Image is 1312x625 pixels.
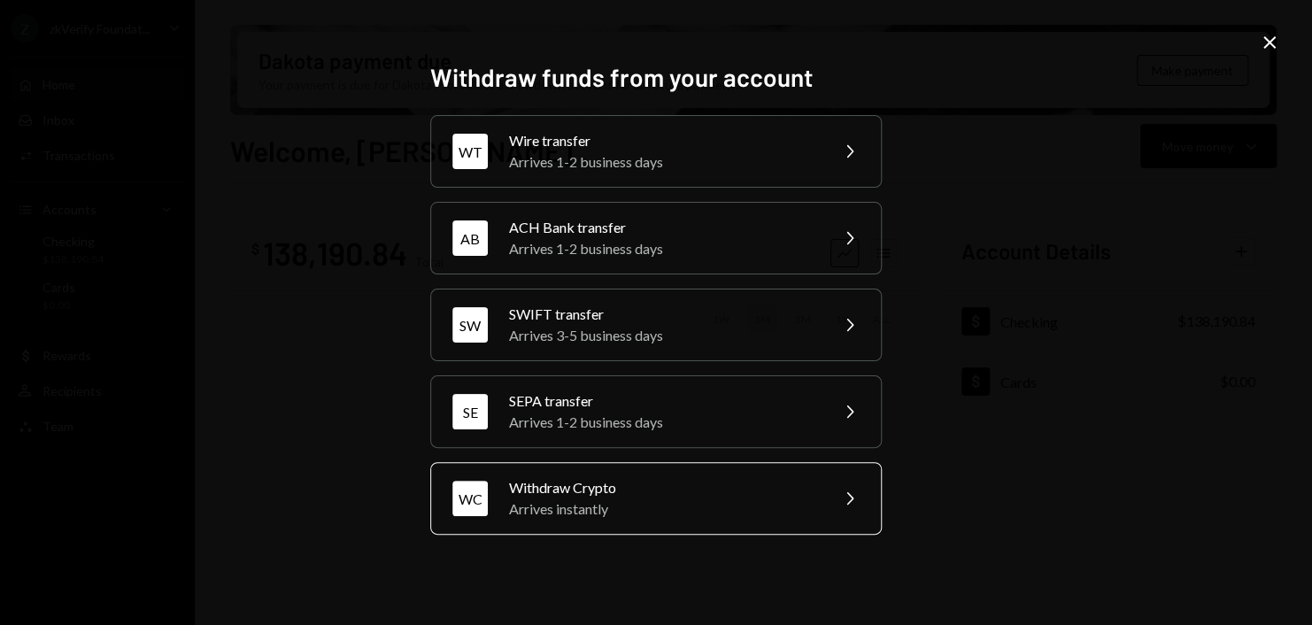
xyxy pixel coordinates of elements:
[430,115,882,188] button: WTWire transferArrives 1-2 business days
[452,394,488,429] div: SE
[452,134,488,169] div: WT
[509,390,817,412] div: SEPA transfer
[430,462,882,535] button: WCWithdraw CryptoArrives instantly
[509,412,817,433] div: Arrives 1-2 business days
[452,307,488,343] div: SW
[430,202,882,274] button: ABACH Bank transferArrives 1-2 business days
[452,481,488,516] div: WC
[509,498,817,520] div: Arrives instantly
[509,325,817,346] div: Arrives 3-5 business days
[509,130,817,151] div: Wire transfer
[509,238,817,259] div: Arrives 1-2 business days
[452,220,488,256] div: AB
[430,375,882,448] button: SESEPA transferArrives 1-2 business days
[509,477,817,498] div: Withdraw Crypto
[509,151,817,173] div: Arrives 1-2 business days
[509,217,817,238] div: ACH Bank transfer
[430,289,882,361] button: SWSWIFT transferArrives 3-5 business days
[430,60,882,95] h2: Withdraw funds from your account
[509,304,817,325] div: SWIFT transfer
